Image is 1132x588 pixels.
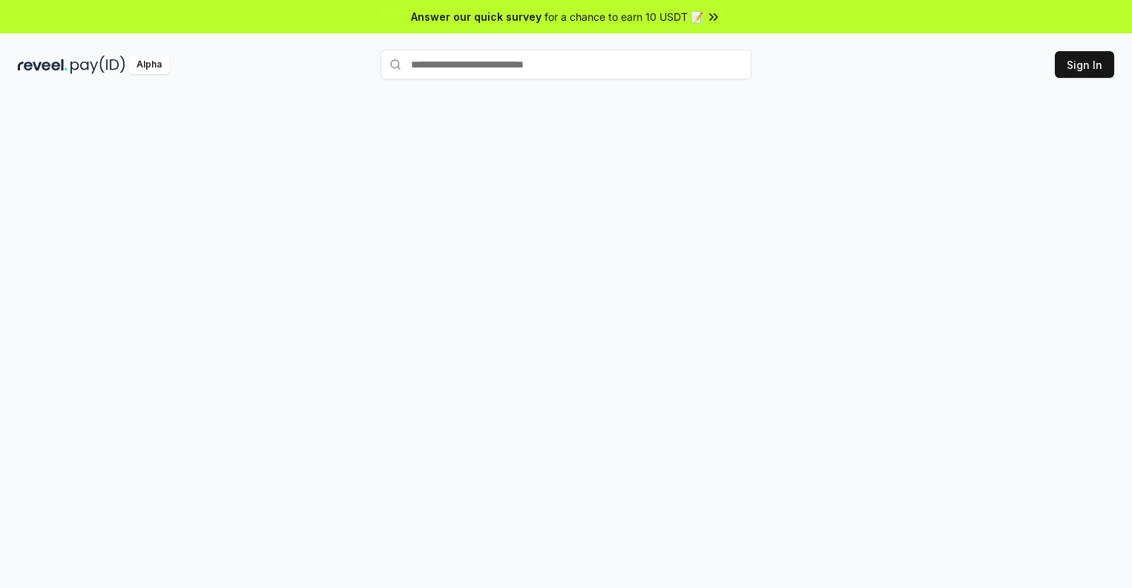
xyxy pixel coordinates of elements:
[411,9,542,24] span: Answer our quick survey
[128,56,170,74] div: Alpha
[544,9,703,24] span: for a chance to earn 10 USDT 📝
[70,56,125,74] img: pay_id
[1055,51,1114,78] button: Sign In
[18,56,68,74] img: reveel_dark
